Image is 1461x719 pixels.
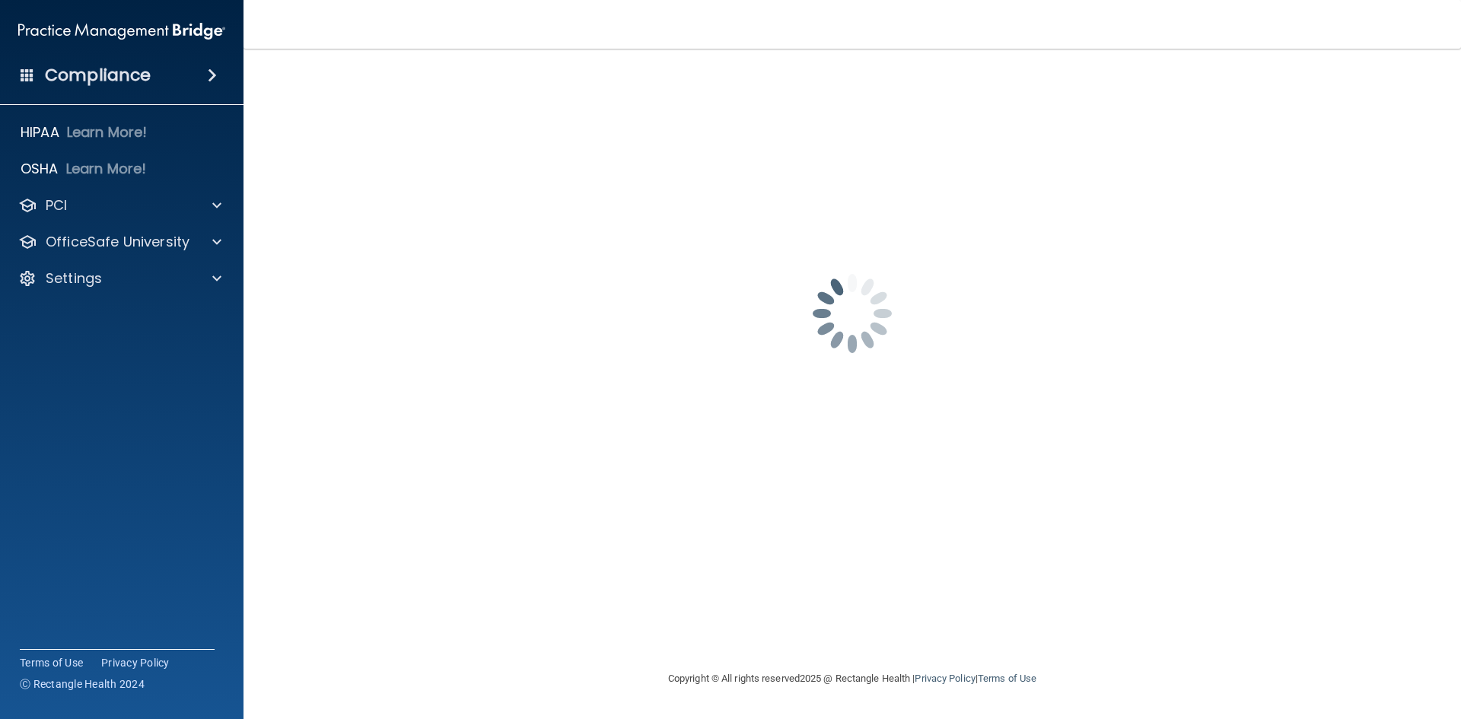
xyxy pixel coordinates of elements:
[101,655,170,670] a: Privacy Policy
[46,233,189,251] p: OfficeSafe University
[45,65,151,86] h4: Compliance
[46,269,102,288] p: Settings
[575,654,1130,703] div: Copyright © All rights reserved 2025 @ Rectangle Health | |
[46,196,67,215] p: PCI
[21,160,59,178] p: OSHA
[20,655,83,670] a: Terms of Use
[915,673,975,684] a: Privacy Policy
[20,676,145,692] span: Ⓒ Rectangle Health 2024
[21,123,59,142] p: HIPAA
[18,196,221,215] a: PCI
[978,673,1036,684] a: Terms of Use
[776,237,928,390] img: spinner.e123f6fc.gif
[67,123,148,142] p: Learn More!
[18,233,221,251] a: OfficeSafe University
[18,269,221,288] a: Settings
[18,16,225,46] img: PMB logo
[66,160,147,178] p: Learn More!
